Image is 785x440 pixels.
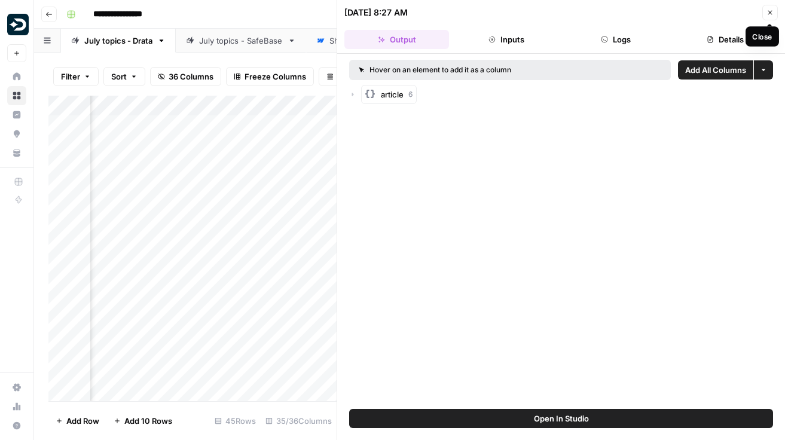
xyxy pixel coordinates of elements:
a: Home [7,67,26,86]
button: Inputs [454,30,558,49]
button: Add 10 Rows [106,411,179,430]
img: Drata Logo [7,14,29,35]
span: Add 10 Rows [124,415,172,427]
button: Logs [564,30,668,49]
span: Freeze Columns [245,71,306,82]
button: Sort [103,67,145,86]
a: Usage [7,397,26,416]
span: Add All Columns [685,64,746,76]
a: Browse [7,86,26,105]
button: Output [344,30,449,49]
a: Sheet 1 [306,29,380,53]
button: Details [673,30,778,49]
span: Filter [61,71,80,82]
a: July topics - Drata [61,29,176,53]
button: Open In Studio [349,409,773,428]
span: article [381,88,404,100]
div: July topics - SafeBase [199,35,283,47]
div: Hover on an element to add it as a column [359,65,587,75]
a: July topics - SafeBase [176,29,306,53]
div: [DATE] 8:27 AM [344,7,408,19]
button: Freeze Columns [226,67,314,86]
a: Opportunities [7,124,26,143]
span: Add Row [66,415,99,427]
div: 35/36 Columns [261,411,337,430]
button: Add All Columns [678,60,753,80]
button: Add Row [48,411,106,430]
span: 36 Columns [169,71,213,82]
div: 45 Rows [210,411,261,430]
button: Filter [53,67,99,86]
div: July topics - Drata [84,35,152,47]
a: Insights [7,105,26,124]
a: Your Data [7,143,26,163]
button: article6 [361,85,417,104]
button: Help + Support [7,416,26,435]
div: Sheet 1 [329,35,357,47]
a: Settings [7,378,26,397]
span: 6 [408,89,413,100]
span: Sort [111,71,127,82]
button: 36 Columns [150,67,221,86]
span: Open In Studio [534,412,589,424]
button: Workspace: Drata [7,10,26,39]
